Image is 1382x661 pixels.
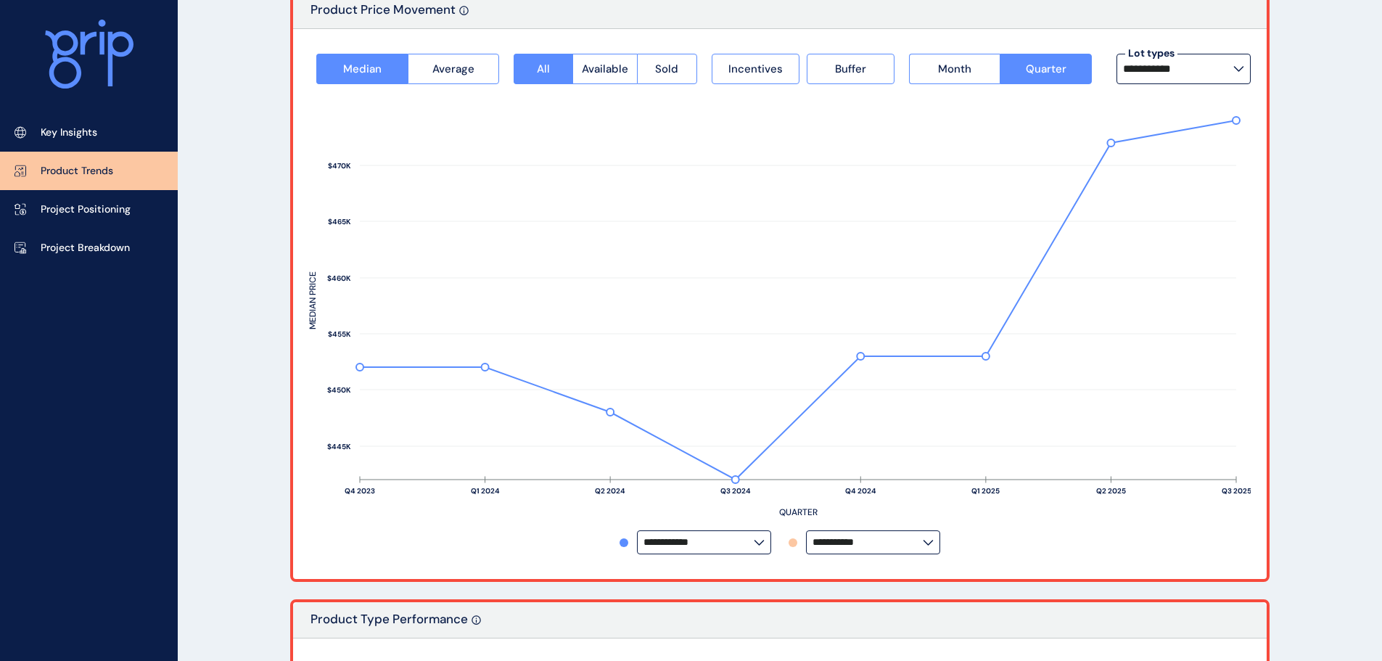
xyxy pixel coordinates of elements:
[779,506,818,518] text: QUARTER
[712,54,799,84] button: Incentives
[41,164,113,178] p: Product Trends
[728,62,783,76] span: Incentives
[582,62,628,76] span: Available
[572,54,637,84] button: Available
[655,62,678,76] span: Sold
[595,486,625,496] text: Q2 2024
[327,385,351,395] text: $450K
[328,329,351,339] text: $455K
[720,486,751,496] text: Q3 2024
[345,486,375,496] text: Q4 2023
[1096,486,1126,496] text: Q2 2025
[807,54,894,84] button: Buffer
[327,274,351,283] text: $460K
[41,241,130,255] p: Project Breakdown
[537,62,550,76] span: All
[328,217,351,226] text: $465K
[41,202,131,217] p: Project Positioning
[971,486,1000,496] text: Q1 2025
[328,161,351,171] text: $470K
[327,442,351,451] text: $445K
[909,54,1000,84] button: Month
[1026,62,1066,76] span: Quarter
[307,271,318,329] text: MEDIAN PRICE
[835,62,866,76] span: Buffer
[938,62,971,76] span: Month
[637,54,696,84] button: Sold
[343,62,382,76] span: Median
[408,54,500,84] button: Average
[316,54,408,84] button: Median
[432,62,474,76] span: Average
[41,126,97,140] p: Key Insights
[514,54,572,84] button: All
[1125,46,1177,61] label: Lot types
[1000,54,1092,84] button: Quarter
[310,611,468,638] p: Product Type Performance
[845,486,876,496] text: Q4 2024
[310,1,456,28] p: Product Price Movement
[471,486,500,496] text: Q1 2024
[1222,486,1251,496] text: Q3 2025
